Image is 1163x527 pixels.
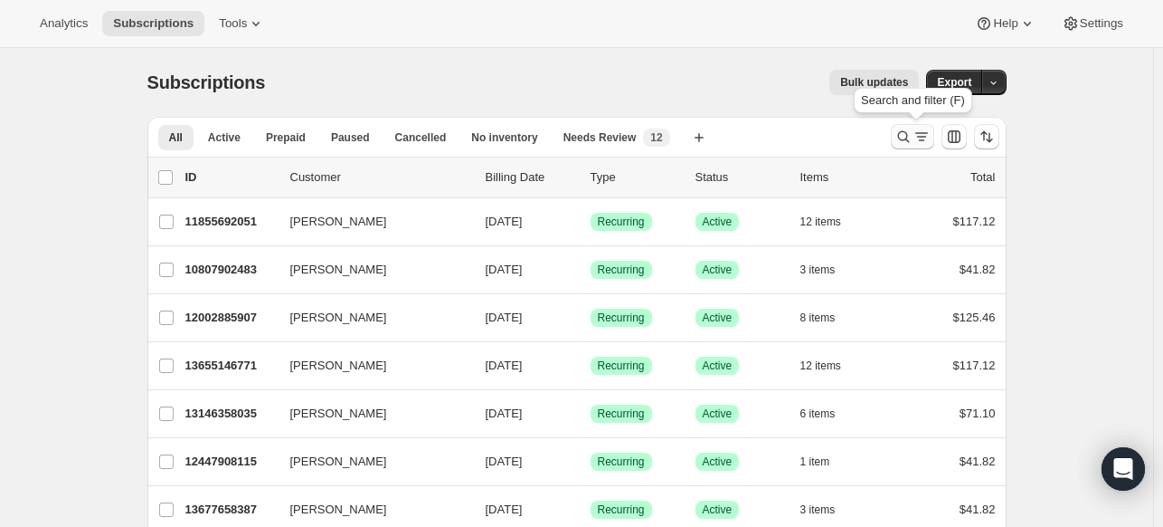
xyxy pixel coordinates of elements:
span: [DATE] [486,455,523,468]
div: Open Intercom Messenger [1102,447,1145,491]
span: $41.82 [960,503,996,516]
button: Sort the results [974,124,999,149]
span: Needs Review [563,130,637,145]
p: Status [695,168,786,187]
button: Analytics [29,11,99,36]
span: $125.46 [953,311,996,324]
button: 6 items [800,401,856,426]
span: All [169,130,183,145]
span: 12 items [800,359,841,373]
button: 8 items [800,305,856,331]
span: Help [993,16,1017,31]
span: $117.12 [953,215,996,228]
button: Export [926,70,982,95]
span: [PERSON_NAME] [290,261,387,279]
span: Active [703,503,733,517]
span: Recurring [598,215,645,229]
span: [PERSON_NAME] [290,501,387,519]
span: $41.82 [960,455,996,468]
button: Customize table column order and visibility [941,124,967,149]
span: [PERSON_NAME] [290,213,387,231]
p: 11855692051 [185,213,276,231]
span: [PERSON_NAME] [290,309,387,327]
span: Tools [219,16,247,31]
span: 1 item [800,455,830,469]
button: [PERSON_NAME] [279,399,460,428]
div: 13146358035[PERSON_NAME][DATE]SuccessRecurringSuccessActive6 items$71.10 [185,401,996,426]
div: IDCustomerBilling DateTypeStatusItemsTotal [185,168,996,187]
span: Cancelled [395,130,447,145]
span: [PERSON_NAME] [290,357,387,375]
span: 12 [650,130,662,145]
span: 3 items [800,263,836,277]
button: [PERSON_NAME] [279,447,460,476]
div: Items [800,168,891,187]
span: Active [703,263,733,277]
span: No inventory [471,130,537,145]
button: Create new view [685,125,714,150]
span: $117.12 [953,359,996,372]
button: 3 items [800,497,856,522]
span: [DATE] [486,407,523,420]
div: 13655146771[PERSON_NAME][DATE]SuccessRecurringSuccessActive12 items$117.12 [185,353,996,378]
button: 12 items [800,209,861,235]
span: Recurring [598,311,645,325]
p: Customer [290,168,471,187]
button: Help [964,11,1046,36]
button: [PERSON_NAME] [279,495,460,524]
span: Active [703,455,733,469]
button: Search and filter results [891,124,934,149]
p: 12447908115 [185,453,276,471]
span: Recurring [598,359,645,373]
span: Active [208,130,241,145]
button: Bulk updates [829,70,919,95]
span: [PERSON_NAME] [290,405,387,423]
span: [DATE] [486,263,523,276]
div: 11855692051[PERSON_NAME][DATE]SuccessRecurringSuccessActive12 items$117.12 [185,209,996,235]
p: 13677658387 [185,501,276,519]
div: 10807902483[PERSON_NAME][DATE]SuccessRecurringSuccessActive3 items$41.82 [185,257,996,283]
span: Active [703,359,733,373]
span: Active [703,311,733,325]
span: [DATE] [486,311,523,324]
p: Billing Date [486,168,576,187]
p: Total [970,168,995,187]
div: 12447908115[PERSON_NAME][DATE]SuccessRecurringSuccessActive1 item$41.82 [185,449,996,474]
button: 3 items [800,257,856,283]
button: Settings [1051,11,1134,36]
span: Bulk updates [840,75,908,90]
span: 3 items [800,503,836,517]
span: $71.10 [960,407,996,420]
span: Subscriptions [113,16,194,31]
div: 12002885907[PERSON_NAME][DATE]SuccessRecurringSuccessActive8 items$125.46 [185,305,996,331]
button: [PERSON_NAME] [279,303,460,332]
button: 12 items [800,353,861,378]
span: $41.82 [960,263,996,276]
button: [PERSON_NAME] [279,351,460,380]
span: 6 items [800,407,836,421]
span: [DATE] [486,215,523,228]
div: 13677658387[PERSON_NAME][DATE]SuccessRecurringSuccessActive3 items$41.82 [185,497,996,522]
p: ID [185,168,276,187]
button: [PERSON_NAME] [279,255,460,284]
div: Type [591,168,681,187]
span: Export [937,75,971,90]
button: Tools [208,11,276,36]
span: [DATE] [486,359,523,372]
span: [PERSON_NAME] [290,453,387,471]
span: [DATE] [486,503,523,516]
span: Recurring [598,455,645,469]
button: Subscriptions [102,11,204,36]
p: 13146358035 [185,405,276,423]
span: Recurring [598,407,645,421]
p: 13655146771 [185,357,276,375]
span: Paused [331,130,370,145]
p: 12002885907 [185,309,276,327]
p: 10807902483 [185,261,276,279]
span: Subscriptions [147,72,266,92]
span: Prepaid [266,130,306,145]
span: Active [703,215,733,229]
span: Settings [1080,16,1123,31]
span: Analytics [40,16,88,31]
span: Recurring [598,263,645,277]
